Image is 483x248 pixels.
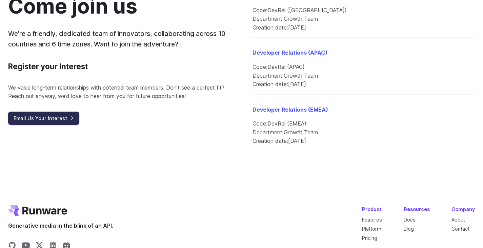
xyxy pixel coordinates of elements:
[253,81,288,88] span: Creation date:
[362,205,382,213] div: Product
[451,226,469,232] a: Contact
[404,205,430,213] div: Resources
[253,63,475,72] li: DevRel (APAC)
[253,137,288,144] span: Creation date:
[451,205,475,213] div: Company
[451,217,465,223] a: About
[253,15,284,22] span: Department:
[404,226,414,232] a: Blog
[8,112,79,125] a: Email Us Your Interest
[8,28,231,49] p: We’re a friendly, dedicated team of innovators, collaborating across 10 countries and 6 time zone...
[253,72,475,80] li: Growth Team
[362,235,377,241] a: Pricing
[8,83,231,101] p: We value long-term relationships with potential team members. Don’t see a perfect fit? Reach out ...
[8,222,113,230] span: Generative media in the blink of an API.
[362,217,382,223] a: Features
[253,63,267,70] span: Code:
[253,24,288,31] span: Creation date:
[253,23,475,32] li: [DATE]
[253,128,475,137] li: Growth Team
[253,120,267,127] span: Code:
[253,49,327,56] a: Developer Relations (APAC)
[8,205,67,216] a: Go to /
[253,7,267,14] span: Code:
[8,60,88,73] h3: Register your Interest
[362,226,381,232] a: Platform
[253,6,475,15] li: DevRel ([GEOGRAPHIC_DATA])
[253,80,475,89] li: [DATE]
[253,129,284,136] span: Department:
[404,217,416,223] a: Docs
[253,72,284,79] span: Department:
[253,106,328,113] a: Developer Relations (EMEA)
[253,119,475,128] li: DevRel (EMEA)
[253,15,475,23] li: Growth Team
[253,137,475,146] li: [DATE]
